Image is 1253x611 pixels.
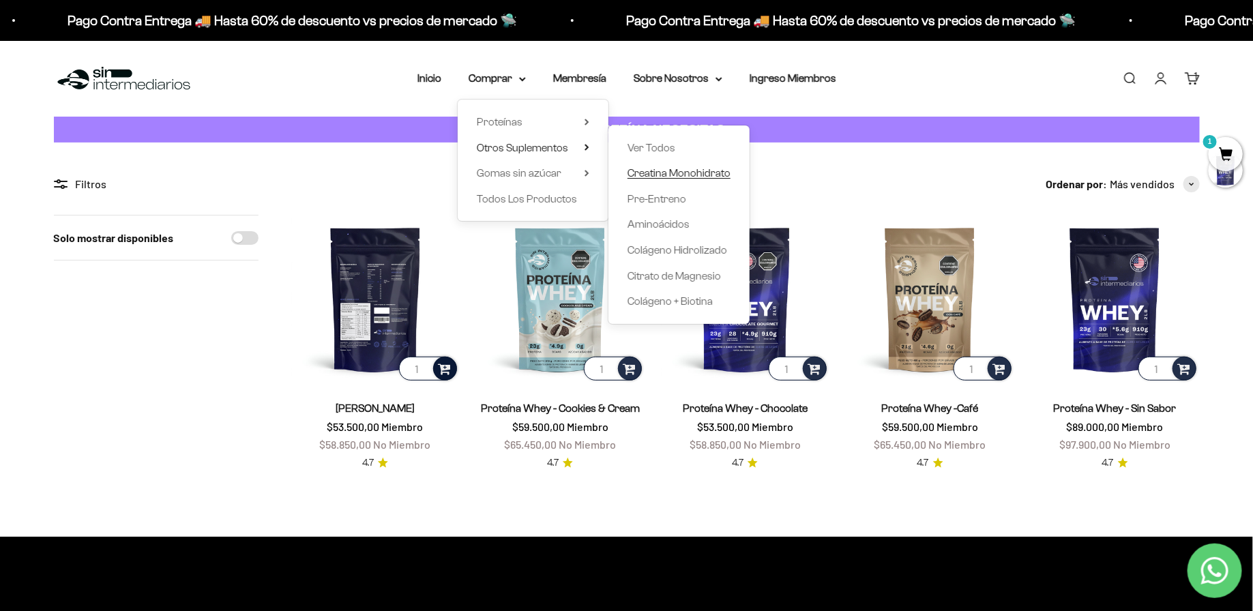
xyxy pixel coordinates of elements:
span: Miembro [567,420,608,433]
span: Gomas sin azúcar [477,167,561,179]
span: $65.450,00 [874,438,927,451]
span: Miembro [1122,420,1164,433]
span: Citrato de Magnesio [628,270,721,282]
a: Proteína Whey - Sin Sabor [1054,402,1177,414]
span: Colágeno + Biotina [628,295,713,307]
span: Miembro [382,420,424,433]
mark: 1 [1202,134,1218,150]
span: $53.500,00 [327,420,380,433]
span: Miembro [752,420,793,433]
span: $53.500,00 [697,420,750,433]
a: Citrato de Magnesio [628,267,731,285]
summary: Comprar [469,70,526,87]
a: 4.74.7 de 5.0 estrellas [732,456,758,471]
span: $65.450,00 [504,438,557,451]
a: Creatina Monohidrato [628,164,731,182]
a: 1 [1185,71,1200,86]
div: 1 [1194,68,1198,85]
span: 4.7 [917,456,929,471]
span: No Miembro [559,438,616,451]
span: No Miembro [374,438,431,451]
span: 4.7 [547,456,559,471]
span: $58.850,00 [690,438,741,451]
summary: Otros Suplementos [477,139,589,157]
span: Ver Todos [628,142,675,153]
span: No Miembro [743,438,801,451]
p: Pago Contra Entrega 🚚 Hasta 60% de descuento vs precios de mercado 🛸 [627,10,1076,31]
span: 4.7 [1102,456,1114,471]
span: $59.500,00 [512,420,565,433]
span: Colágeno Hidrolizado [628,244,727,256]
a: 4.74.7 de 5.0 estrellas [362,456,388,471]
span: No Miembro [1113,438,1170,451]
a: 4.74.7 de 5.0 estrellas [917,456,943,471]
img: Proteína Whey - Vainilla [291,215,460,383]
span: Todos Los Productos [477,193,577,205]
a: [PERSON_NAME] [336,402,415,414]
summary: Gomas sin azúcar [477,164,589,182]
a: Pre-Entreno [628,190,731,208]
label: Solo mostrar disponibles [54,229,174,247]
span: Creatina Monohidrato [628,167,731,179]
button: Más vendidos [1110,175,1200,193]
a: Proteína Whey - Chocolate [683,402,808,414]
p: Pago Contra Entrega 🚚 Hasta 60% de descuento vs precios de mercado 🛸 [68,10,518,31]
span: Otros Suplementos [477,142,568,153]
span: $97.900,00 [1059,438,1111,451]
span: 4.7 [362,456,374,471]
a: Todos Los Productos [477,190,589,208]
div: Filtros [54,175,259,193]
span: $59.500,00 [882,420,934,433]
span: Proteínas [477,116,522,128]
a: Inicio [417,72,441,84]
a: Ingreso Miembros [750,72,836,84]
a: Colágeno + Biotina [628,293,731,310]
span: Aminoácidos [628,218,690,230]
a: Proteína Whey -Café [882,402,979,414]
summary: Sobre Nosotros [634,70,722,87]
span: No Miembro [929,438,986,451]
a: 4.74.7 de 5.0 estrellas [1102,456,1128,471]
summary: Proteínas [477,113,589,131]
span: Miembro [937,420,978,433]
a: Proteína Whey - Cookies & Cream [481,402,640,414]
a: Membresía [553,72,606,84]
span: Más vendidos [1110,175,1175,193]
span: 4.7 [732,456,743,471]
a: 1 [1209,148,1243,163]
a: 4.74.7 de 5.0 estrellas [547,456,573,471]
span: Pre-Entreno [628,193,686,205]
span: $58.850,00 [320,438,372,451]
a: CUANTA PROTEÍNA NECESITAS [54,117,1200,143]
a: Aminoácidos [628,215,731,233]
a: Colágeno Hidrolizado [628,241,731,259]
span: Ordenar por: [1046,175,1108,193]
a: Ver Todos [628,139,731,157]
span: $89.000,00 [1067,420,1120,433]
